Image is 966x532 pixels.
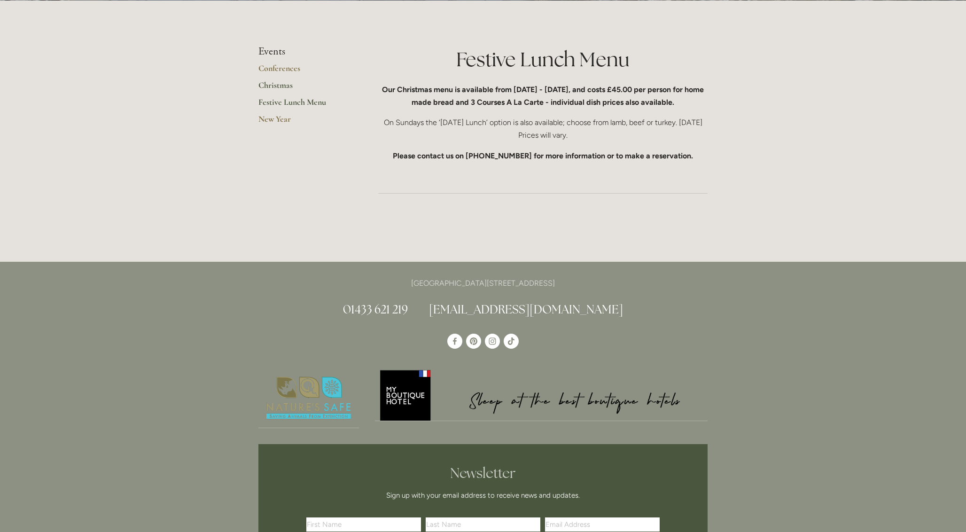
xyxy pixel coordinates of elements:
input: Email Address [545,517,660,532]
a: 01433 621 219 [343,302,408,317]
h1: Festive Lunch Menu [378,46,708,73]
a: TikTok [504,334,519,349]
a: New Year [258,114,348,131]
a: Losehill House Hotel & Spa [447,334,462,349]
a: Pinterest [466,334,481,349]
img: My Boutique Hotel - Logo [375,368,708,421]
strong: Our Christmas menu is available from [DATE] - [DATE], and costs £45.00 per person for home made b... [382,85,706,107]
p: Sign up with your email address to receive news and updates. [310,490,656,501]
p: On Sundays the ‘[DATE] Lunch’ option is also available; choose from lamb, beef or turkey. [DATE] ... [378,116,708,141]
a: [EMAIL_ADDRESS][DOMAIN_NAME] [429,302,623,317]
a: Conferences [258,63,348,80]
h2: Newsletter [310,465,656,482]
img: Nature's Safe - Logo [258,368,359,428]
input: First Name [306,517,421,532]
li: Events [258,46,348,58]
a: Instagram [485,334,500,349]
input: Last Name [426,517,540,532]
p: [GEOGRAPHIC_DATA][STREET_ADDRESS] [258,277,708,289]
a: Festive Lunch Menu [258,97,348,114]
strong: Please contact us on [PHONE_NUMBER] for more information or to make a reservation. [393,151,693,160]
a: Christmas [258,80,348,97]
